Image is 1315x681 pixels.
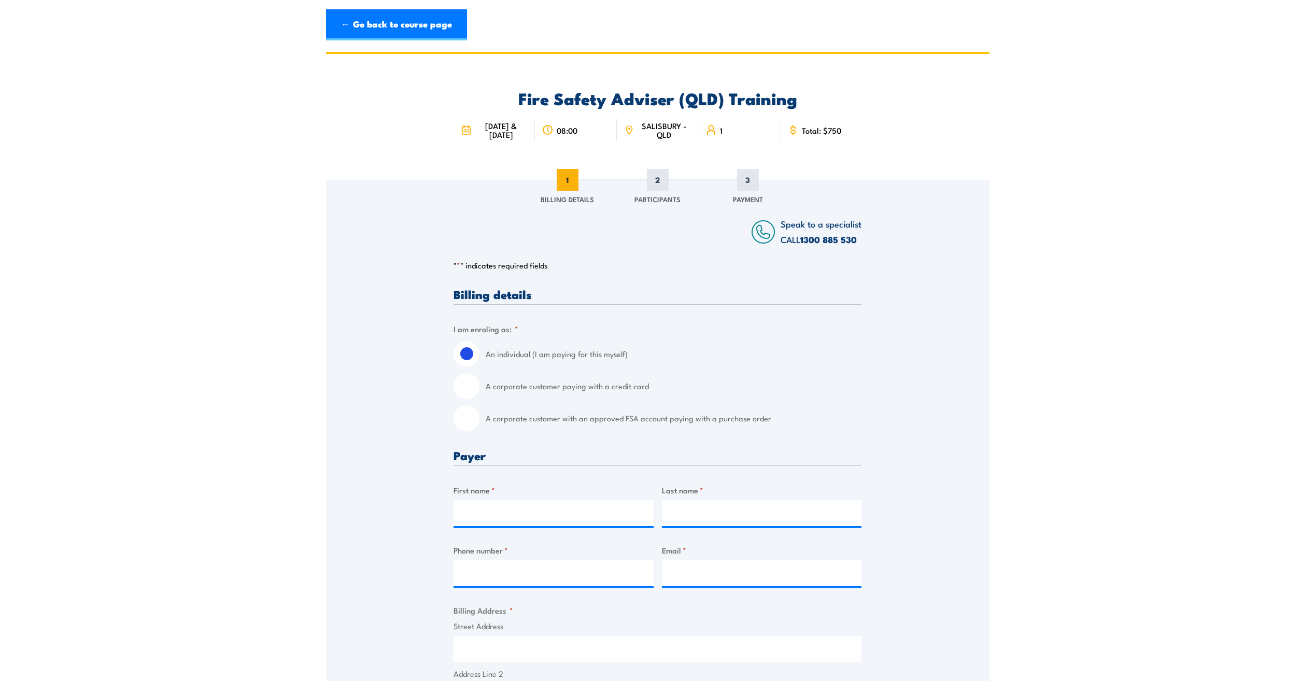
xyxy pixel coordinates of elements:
span: SALISBURY - QLD [637,121,691,139]
span: Payment [733,194,763,204]
span: [DATE] & [DATE] [474,121,528,139]
label: Email [662,544,862,556]
p: " " indicates required fields [454,260,861,271]
span: Total: $750 [802,126,841,135]
label: A corporate customer paying with a credit card [486,373,861,399]
label: First name [454,484,654,496]
label: An individual (I am paying for this myself) [486,341,861,367]
label: Address Line 2 [454,668,861,680]
label: Phone number [454,544,654,556]
h3: Billing details [454,288,861,300]
span: 3 [737,169,759,191]
a: 1300 885 530 [800,233,857,246]
label: A corporate customer with an approved FSA account paying with a purchase order [486,405,861,431]
h2: Fire Safety Adviser (QLD) Training [454,91,861,105]
span: 08:00 [557,126,577,135]
label: Last name [662,484,862,496]
span: 2 [647,169,669,191]
legend: I am enroling as: [454,323,518,335]
span: 1 [557,169,578,191]
legend: Billing Address [454,604,513,616]
span: Participants [634,194,681,204]
span: 1 [720,126,723,135]
label: Street Address [454,620,861,632]
a: ← Go back to course page [326,9,467,40]
span: Speak to a specialist CALL [781,217,861,246]
h3: Payer [454,449,861,461]
span: Billing Details [541,194,594,204]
